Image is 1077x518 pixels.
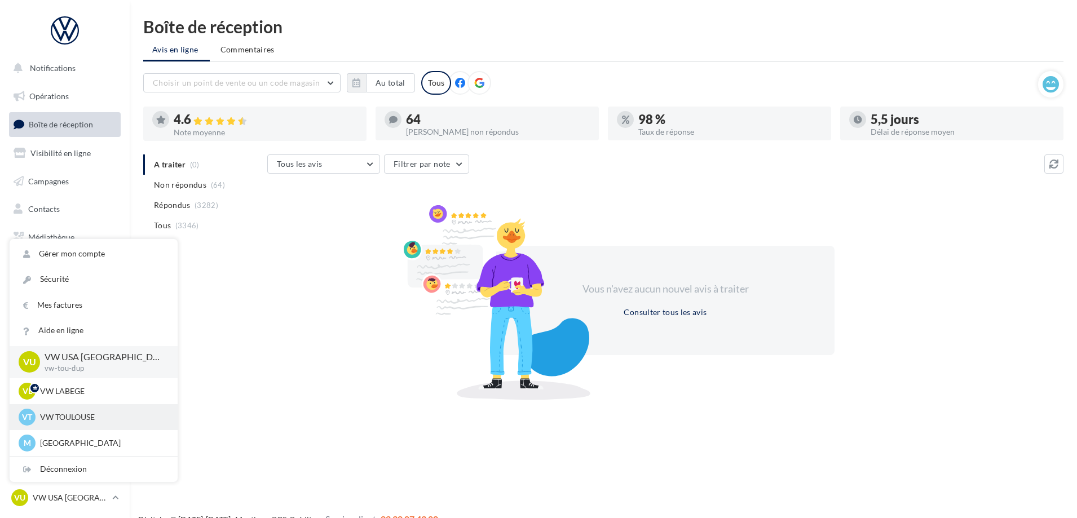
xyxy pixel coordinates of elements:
[154,179,206,191] span: Non répondus
[7,85,123,108] a: Opérations
[154,220,171,231] span: Tous
[211,180,225,189] span: (64)
[7,281,123,315] a: PLV et print personnalisable
[347,73,415,92] button: Au total
[175,221,199,230] span: (3346)
[40,437,164,449] p: [GEOGRAPHIC_DATA]
[406,128,590,136] div: [PERSON_NAME] non répondus
[14,492,25,503] span: VU
[384,154,469,174] button: Filtrer par note
[7,225,123,249] a: Médiathèque
[30,63,76,73] span: Notifications
[638,128,822,136] div: Taux de réponse
[143,18,1063,35] div: Boîte de réception
[267,154,380,174] button: Tous les avis
[22,411,32,423] span: VT
[28,232,74,242] span: Médiathèque
[29,119,93,129] span: Boîte de réception
[23,356,36,369] span: VU
[40,386,164,397] p: VW LABEGE
[9,487,121,508] a: VU VW USA [GEOGRAPHIC_DATA]
[10,241,178,267] a: Gérer mon compte
[10,457,178,482] div: Déconnexion
[153,78,320,87] span: Choisir un point de vente ou un code magasin
[406,113,590,126] div: 64
[30,148,91,158] span: Visibilité en ligne
[45,351,160,364] p: VW USA [GEOGRAPHIC_DATA]
[154,200,191,211] span: Répondus
[7,170,123,193] a: Campagnes
[568,282,762,296] div: Vous n'avez aucun nouvel avis à traiter
[10,267,178,292] a: Sécurité
[24,437,31,449] span: M
[28,204,60,214] span: Contacts
[277,159,323,169] span: Tous les avis
[7,112,123,136] a: Boîte de réception
[7,141,123,165] a: Visibilité en ligne
[143,73,341,92] button: Choisir un point de vente ou un code magasin
[174,113,357,126] div: 4.6
[7,319,123,352] a: Campagnes DataOnDemand
[7,56,118,80] button: Notifications
[871,128,1054,136] div: Délai de réponse moyen
[10,293,178,318] a: Mes factures
[220,44,275,55] span: Commentaires
[45,364,160,374] p: vw-tou-dup
[366,73,415,92] button: Au total
[7,254,123,277] a: Calendrier
[40,411,164,423] p: VW TOULOUSE
[619,306,711,319] button: Consulter tous les avis
[33,492,108,503] p: VW USA [GEOGRAPHIC_DATA]
[638,113,822,126] div: 98 %
[195,201,218,210] span: (3282)
[29,91,69,101] span: Opérations
[28,176,69,185] span: Campagnes
[174,129,357,136] div: Note moyenne
[7,197,123,221] a: Contacts
[23,386,32,397] span: VL
[871,113,1054,126] div: 5,5 jours
[421,71,451,95] div: Tous
[10,318,178,343] a: Aide en ligne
